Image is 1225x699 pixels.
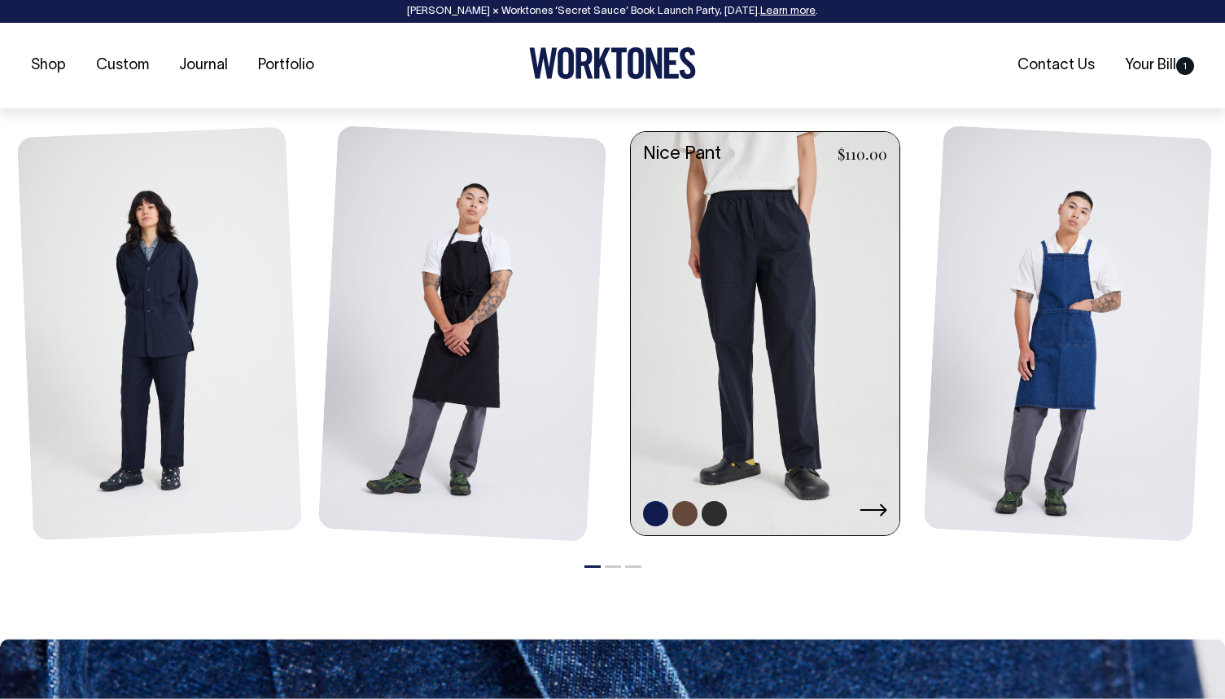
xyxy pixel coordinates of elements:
div: [PERSON_NAME] × Worktones ‘Secret Sauce’ Book Launch Party, [DATE]. . [16,6,1209,17]
button: 1 of 3 [584,565,601,568]
a: Custom [90,52,155,79]
button: 2 of 3 [605,565,621,568]
a: Learn more [760,7,816,16]
img: dark-navy [17,126,302,540]
a: Journal [173,52,234,79]
a: Your Bill1 [1118,52,1201,79]
button: 3 of 3 [625,565,641,568]
a: Shop [24,52,72,79]
img: black [318,125,607,542]
span: 1 [1176,57,1194,75]
a: Contact Us [1011,52,1101,79]
a: Portfolio [252,52,321,79]
img: denim [924,125,1213,542]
